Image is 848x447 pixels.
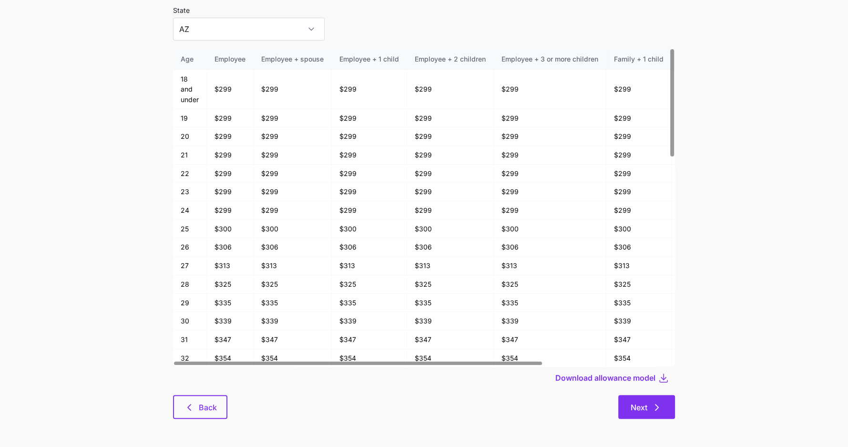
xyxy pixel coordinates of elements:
[173,109,207,128] td: 19
[494,238,606,257] td: $306
[332,127,407,146] td: $299
[173,331,207,349] td: 31
[173,275,207,294] td: 28
[254,165,332,183] td: $299
[407,165,494,183] td: $299
[254,220,332,239] td: $300
[332,109,407,128] td: $299
[173,220,207,239] td: 25
[199,402,217,413] span: Back
[173,165,207,183] td: 22
[332,331,407,349] td: $347
[494,220,606,239] td: $300
[606,275,672,294] td: $325
[332,165,407,183] td: $299
[332,349,407,368] td: $354
[407,349,494,368] td: $354
[207,70,254,109] td: $299
[407,257,494,275] td: $313
[173,5,190,16] label: State
[173,201,207,220] td: 24
[494,349,606,368] td: $354
[332,201,407,220] td: $299
[207,349,254,368] td: $354
[407,201,494,220] td: $299
[332,294,407,312] td: $335
[207,238,254,257] td: $306
[606,294,672,312] td: $335
[407,146,494,165] td: $299
[494,331,606,349] td: $347
[332,257,407,275] td: $313
[207,220,254,239] td: $300
[606,109,672,128] td: $299
[606,165,672,183] td: $299
[254,275,332,294] td: $325
[407,127,494,146] td: $299
[555,372,658,384] button: Download allowance model
[494,127,606,146] td: $299
[207,257,254,275] td: $313
[173,70,207,109] td: 18 and under
[207,331,254,349] td: $347
[254,294,332,312] td: $335
[494,109,606,128] td: $299
[606,220,672,239] td: $300
[606,349,672,368] td: $354
[606,201,672,220] td: $299
[606,238,672,257] td: $306
[407,294,494,312] td: $335
[494,257,606,275] td: $313
[332,146,407,165] td: $299
[173,395,227,419] button: Back
[254,146,332,165] td: $299
[207,165,254,183] td: $299
[254,70,332,109] td: $299
[254,127,332,146] td: $299
[415,54,486,64] div: Employee + 2 children
[173,349,207,368] td: 32
[494,70,606,109] td: $299
[173,257,207,275] td: 27
[207,183,254,201] td: $299
[254,201,332,220] td: $299
[207,127,254,146] td: $299
[606,183,672,201] td: $299
[332,220,407,239] td: $300
[173,238,207,257] td: 26
[332,238,407,257] td: $306
[332,312,407,331] td: $339
[618,395,675,419] button: Next
[173,127,207,146] td: 20
[254,109,332,128] td: $299
[606,127,672,146] td: $299
[254,331,332,349] td: $347
[173,18,325,41] input: Select a state
[501,54,598,64] div: Employee + 3 or more children
[215,54,245,64] div: Employee
[254,312,332,331] td: $339
[173,183,207,201] td: 23
[254,238,332,257] td: $306
[407,331,494,349] td: $347
[181,54,199,64] div: Age
[606,331,672,349] td: $347
[494,275,606,294] td: $325
[614,54,664,64] div: Family + 1 child
[407,183,494,201] td: $299
[261,54,324,64] div: Employee + spouse
[339,54,399,64] div: Employee + 1 child
[173,146,207,165] td: 21
[207,109,254,128] td: $299
[207,312,254,331] td: $339
[407,109,494,128] td: $299
[173,312,207,331] td: 30
[631,402,647,413] span: Next
[494,294,606,312] td: $335
[407,275,494,294] td: $325
[332,275,407,294] td: $325
[494,146,606,165] td: $299
[494,165,606,183] td: $299
[207,201,254,220] td: $299
[407,220,494,239] td: $300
